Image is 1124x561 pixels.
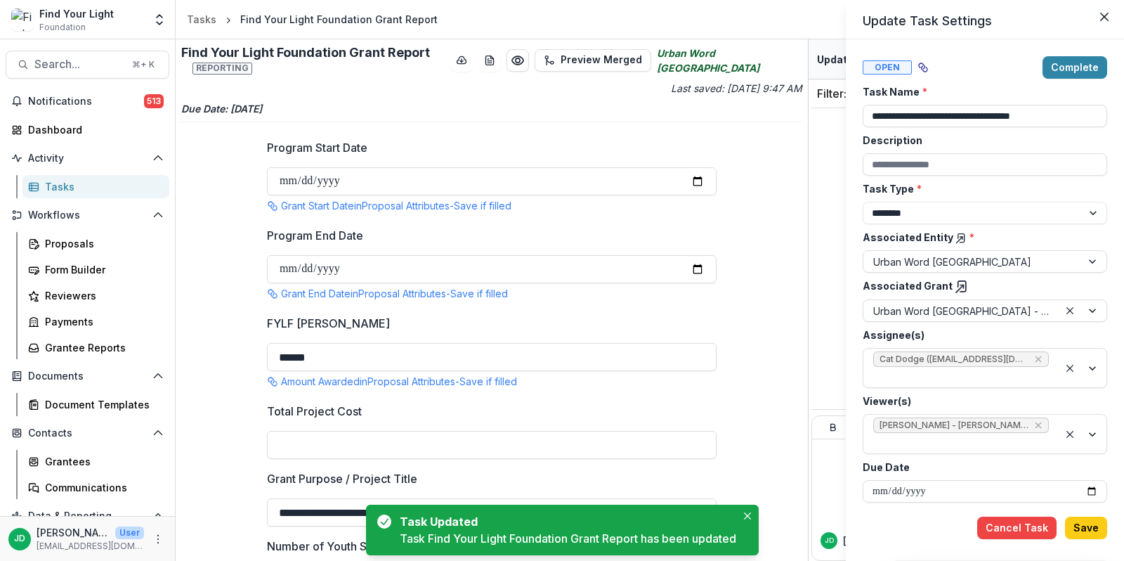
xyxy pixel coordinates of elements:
[1061,302,1078,319] div: Clear selected options
[863,394,1099,408] label: Viewer(s)
[912,56,934,79] button: View dependent tasks
[1065,517,1107,539] button: Save
[1043,56,1107,79] button: Complete
[863,328,1099,342] label: Assignee(s)
[1093,6,1116,28] button: Close
[863,60,912,75] span: Open
[400,530,736,547] div: Task Find Your Light Foundation Grant Report has been updated
[1033,418,1044,432] div: Remove Jeffrey Dollinger - jdollinger@fylf.org
[863,181,1099,196] label: Task Type
[863,278,1099,294] label: Associated Grant
[977,517,1057,539] button: Cancel Task
[880,354,1028,364] span: Cat Dodge ([EMAIL_ADDRESS][DOMAIN_NAME])
[863,133,1099,148] label: Description
[1033,352,1044,366] div: Remove Cat Dodge (catdodgegrants@gmail.com)
[1061,360,1078,377] div: Clear selected options
[400,513,731,530] div: Task Updated
[863,460,1099,475] label: Due Date
[1061,426,1078,443] div: Clear selected options
[739,508,756,524] button: Close
[863,84,1099,99] label: Task Name
[880,420,1028,430] span: [PERSON_NAME] - [PERSON_NAME][EMAIL_ADDRESS][DOMAIN_NAME]
[863,230,1099,245] label: Associated Entity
